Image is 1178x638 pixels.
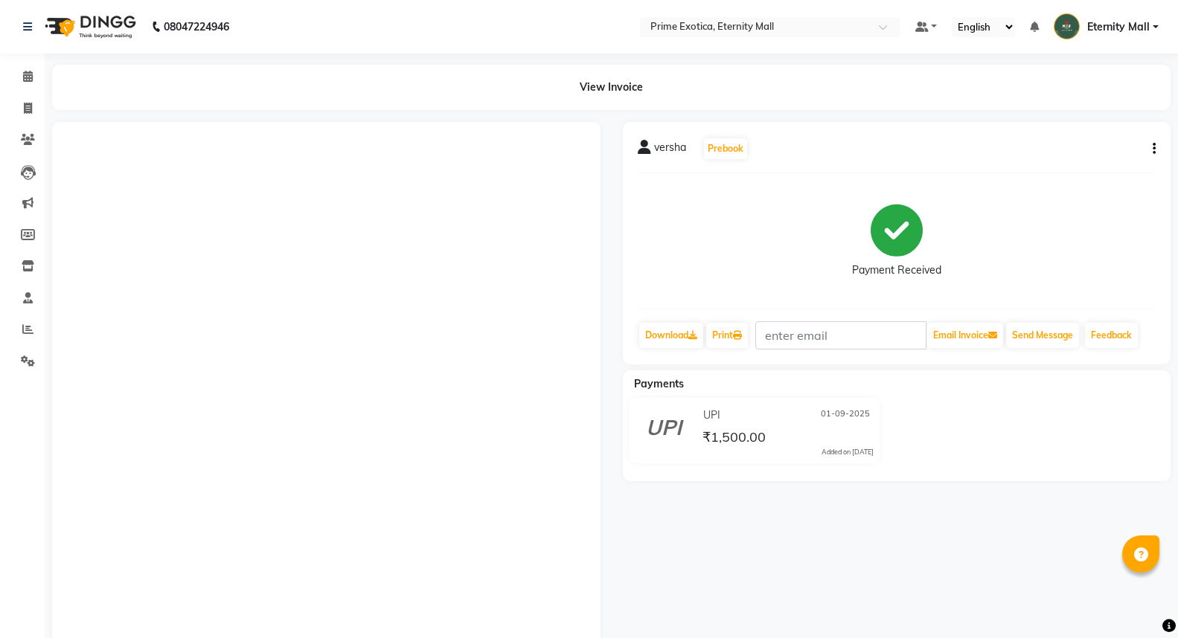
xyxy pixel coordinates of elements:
button: Send Message [1006,323,1079,348]
button: Email Invoice [927,323,1003,348]
input: enter email [755,321,926,349]
b: 08047224946 [164,6,229,48]
a: Download [639,323,703,348]
a: Print [706,323,748,348]
div: Added on [DATE] [822,447,874,457]
img: Eternity Mall [1054,13,1080,39]
div: Payment Received [852,262,941,278]
span: 01-09-2025 [821,407,870,423]
span: Eternity Mall [1087,19,1150,35]
span: ₹1,500.00 [702,428,766,449]
span: versha [654,140,686,161]
span: UPI [703,407,720,423]
button: Prebook [704,138,747,159]
a: Feedback [1085,323,1138,348]
img: logo [38,6,140,48]
div: View Invoice [52,65,1171,110]
span: Payments [634,377,684,390]
iframe: chat widget [1115,579,1163,623]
